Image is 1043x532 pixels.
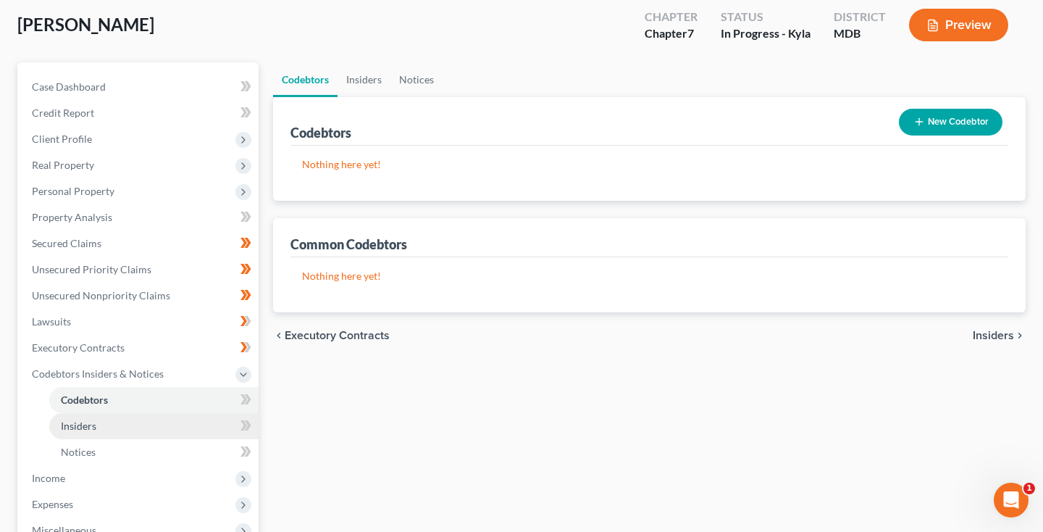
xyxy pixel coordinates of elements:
button: chevron_left Executory Contracts [273,330,390,341]
div: Common Codebtors [290,236,407,253]
div: District [834,9,886,25]
span: Client Profile [32,133,92,145]
button: Preview [909,9,1008,41]
iframe: Intercom live chat [994,483,1029,518]
span: 7 [687,26,694,40]
span: Unsecured Nonpriority Claims [32,289,170,302]
i: chevron_left [273,330,285,341]
span: Codebtors [61,394,108,406]
div: Codebtors [290,124,351,141]
span: Codebtors Insiders & Notices [32,367,164,380]
div: In Progress - Kyla [721,25,810,42]
p: Nothing here yet! [302,269,997,283]
a: Credit Report [20,100,259,126]
span: Personal Property [32,185,114,197]
p: Nothing here yet! [302,157,997,172]
span: Unsecured Priority Claims [32,263,151,275]
div: Chapter [645,25,698,42]
button: Insiders chevron_right [973,330,1026,341]
a: Case Dashboard [20,74,259,100]
a: Insiders [338,62,390,97]
span: Income [32,472,65,484]
a: Notices [49,439,259,465]
span: Credit Report [32,107,94,119]
a: Notices [390,62,443,97]
a: Property Analysis [20,204,259,230]
a: Unsecured Priority Claims [20,257,259,283]
span: Property Analysis [32,211,112,223]
div: MDB [834,25,886,42]
a: Unsecured Nonpriority Claims [20,283,259,309]
span: Executory Contracts [285,330,390,341]
span: Notices [61,446,96,458]
span: Insiders [61,420,96,432]
button: New Codebtor [899,109,1002,136]
div: Chapter [645,9,698,25]
a: Secured Claims [20,230,259,257]
a: Codebtors [49,387,259,413]
a: Executory Contracts [20,335,259,361]
a: Codebtors [273,62,338,97]
span: [PERSON_NAME] [17,14,154,35]
span: Expenses [32,498,73,510]
a: Insiders [49,413,259,439]
span: Case Dashboard [32,80,106,93]
span: Insiders [973,330,1014,341]
span: Secured Claims [32,237,101,249]
i: chevron_right [1014,330,1026,341]
span: Real Property [32,159,94,171]
span: Lawsuits [32,315,71,328]
span: Executory Contracts [32,341,125,354]
span: 1 [1023,483,1035,494]
div: Status [721,9,810,25]
a: Lawsuits [20,309,259,335]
